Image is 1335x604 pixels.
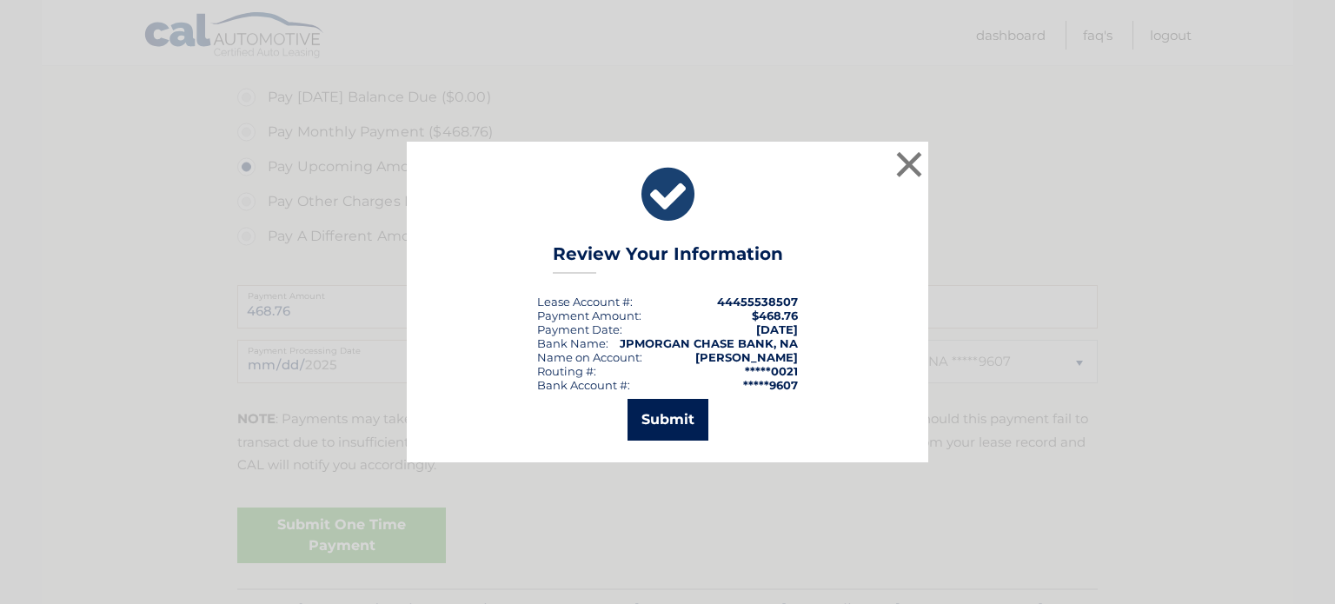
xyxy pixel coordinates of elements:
[752,309,798,322] span: $468.76
[620,336,798,350] strong: JPMORGAN CHASE BANK, NA
[892,147,927,182] button: ×
[717,295,798,309] strong: 44455538507
[537,322,622,336] div: :
[695,350,798,364] strong: [PERSON_NAME]
[756,322,798,336] span: [DATE]
[537,378,630,392] div: Bank Account #:
[537,350,642,364] div: Name on Account:
[537,322,620,336] span: Payment Date
[537,364,596,378] div: Routing #:
[537,309,641,322] div: Payment Amount:
[537,295,633,309] div: Lease Account #:
[628,399,708,441] button: Submit
[537,336,608,350] div: Bank Name:
[553,243,783,274] h3: Review Your Information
